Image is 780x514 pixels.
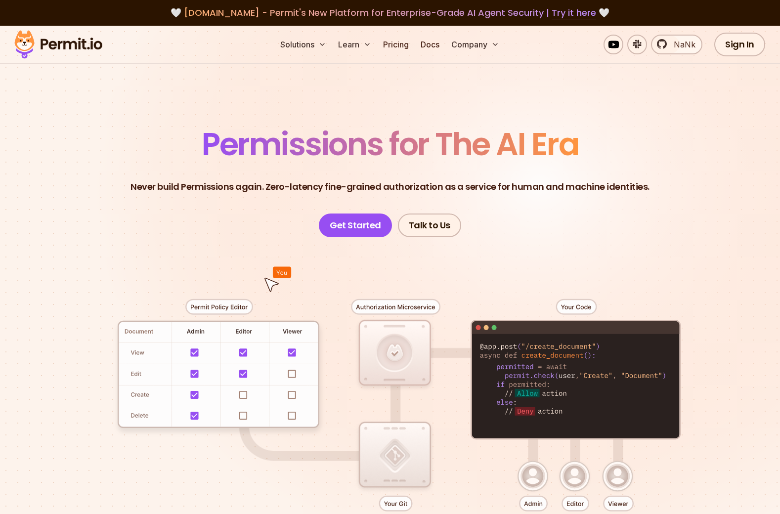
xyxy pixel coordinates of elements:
[24,6,756,20] div: 🤍 🤍
[379,35,413,54] a: Pricing
[202,122,578,166] span: Permissions for The AI Era
[552,6,596,19] a: Try it here
[319,214,392,237] a: Get Started
[651,35,702,54] a: NaNk
[130,180,650,194] p: Never build Permissions again. Zero-latency fine-grained authorization as a service for human and...
[417,35,443,54] a: Docs
[184,6,596,19] span: [DOMAIN_NAME] - Permit's New Platform for Enterprise-Grade AI Agent Security |
[668,39,695,50] span: NaNk
[447,35,503,54] button: Company
[398,214,461,237] a: Talk to Us
[714,33,765,56] a: Sign In
[276,35,330,54] button: Solutions
[334,35,375,54] button: Learn
[10,28,107,61] img: Permit logo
